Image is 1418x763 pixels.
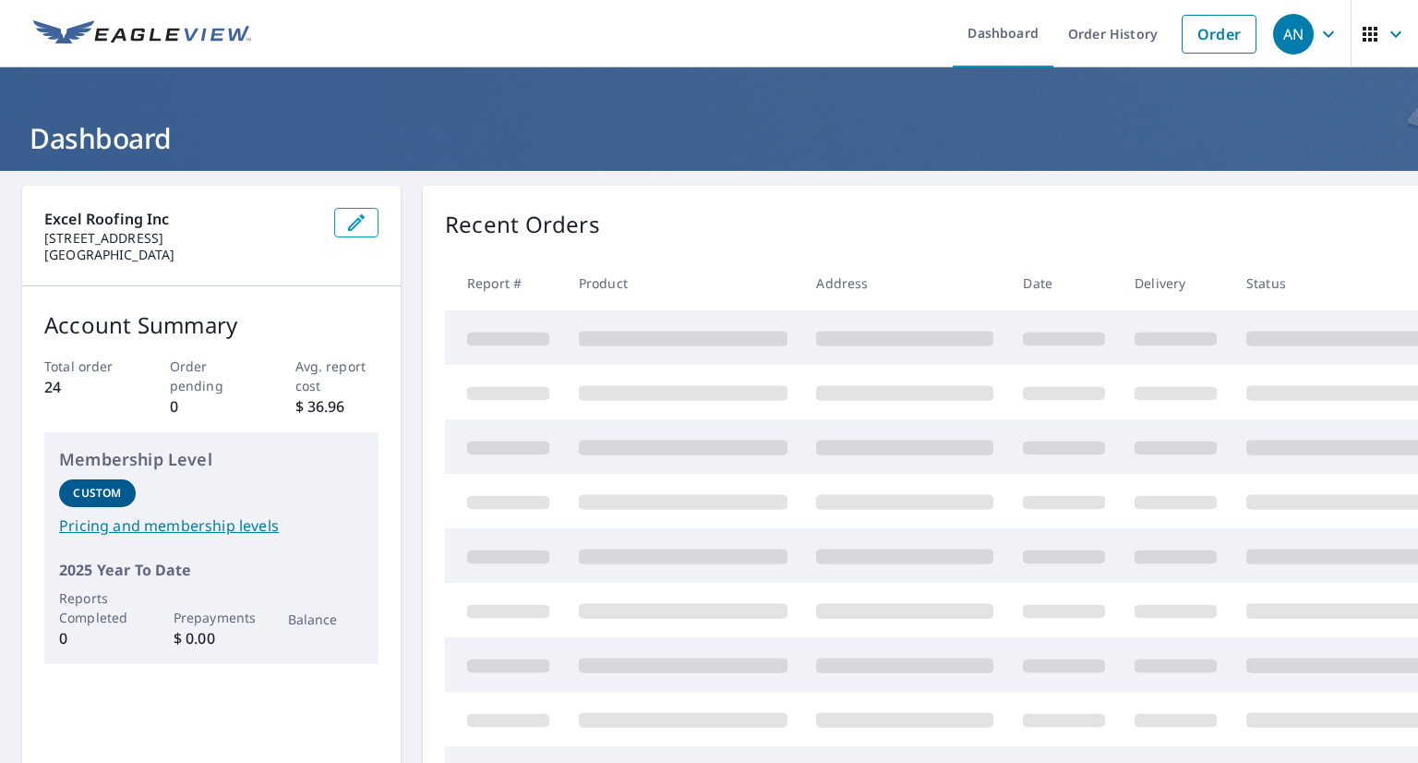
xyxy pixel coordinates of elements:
p: [STREET_ADDRESS] [44,230,319,247]
th: Date [1008,256,1120,310]
p: Custom [73,485,121,502]
p: Reports Completed [59,588,136,627]
p: 2025 Year To Date [59,559,364,581]
a: Pricing and membership levels [59,515,364,537]
p: $ 0.00 [174,627,250,649]
p: Excel Roofing Inc [44,208,319,230]
th: Delivery [1120,256,1232,310]
p: Membership Level [59,447,364,472]
p: Prepayments [174,608,250,627]
p: 24 [44,376,128,398]
p: Recent Orders [445,208,600,241]
p: Avg. report cost [295,357,379,395]
p: Order pending [170,357,254,395]
img: EV Logo [33,20,251,48]
th: Address [801,256,1008,310]
h1: Dashboard [22,119,1396,157]
p: $ 36.96 [295,395,379,418]
p: 0 [170,395,254,418]
p: [GEOGRAPHIC_DATA] [44,247,319,263]
p: Total order [44,357,128,376]
th: Report # [445,256,564,310]
a: Order [1182,15,1256,54]
th: Product [564,256,802,310]
p: Account Summary [44,309,379,342]
div: AN [1273,14,1314,54]
p: 0 [59,627,136,649]
p: Balance [288,610,365,629]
